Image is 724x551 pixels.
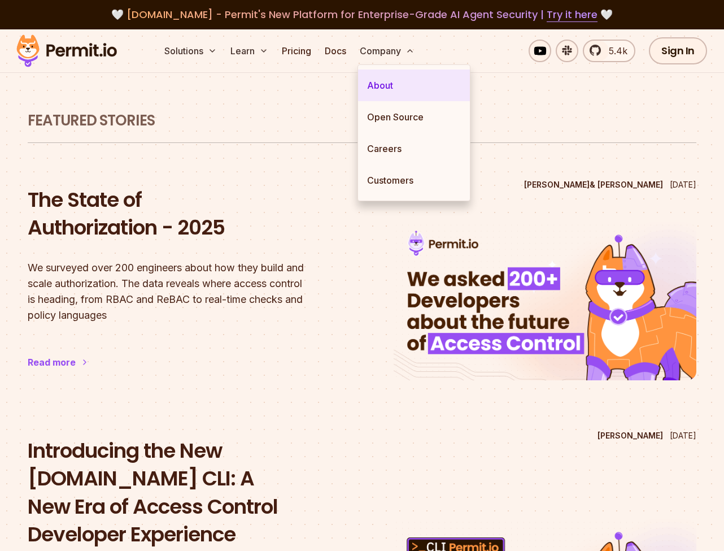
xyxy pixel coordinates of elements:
a: Open Source [358,101,470,133]
span: [DOMAIN_NAME] - Permit's New Platform for Enterprise-Grade AI Agent Security | [127,7,597,21]
button: Company [355,40,419,62]
a: Sign In [649,37,707,64]
time: [DATE] [670,180,696,189]
img: The State of Authorization - 2025 [394,222,696,380]
a: Careers [358,133,470,164]
div: 🤍 🤍 [27,7,697,23]
h1: Featured Stories [28,111,696,131]
p: [PERSON_NAME] [597,430,663,441]
a: 5.4k [583,40,635,62]
h2: Introducing the New [DOMAIN_NAME] CLI: A New Era of Access Control Developer Experience [28,437,330,549]
a: About [358,70,470,101]
span: 5.4k [602,44,627,58]
a: Try it here [547,7,597,22]
button: Learn [226,40,273,62]
div: Read more [28,355,76,369]
a: The State of Authorization - 2025[PERSON_NAME]& [PERSON_NAME][DATE]The State of Authorization - 2... [28,175,696,403]
a: Pricing [277,40,316,62]
button: Solutions [160,40,221,62]
img: Permit logo [11,32,122,70]
p: We surveyed over 200 engineers about how they build and scale authorization. The data reveals whe... [28,260,330,323]
a: Customers [358,164,470,196]
p: [PERSON_NAME] & [PERSON_NAME] [524,179,663,190]
h2: The State of Authorization - 2025 [28,186,330,242]
a: Docs [320,40,351,62]
time: [DATE] [670,431,696,440]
